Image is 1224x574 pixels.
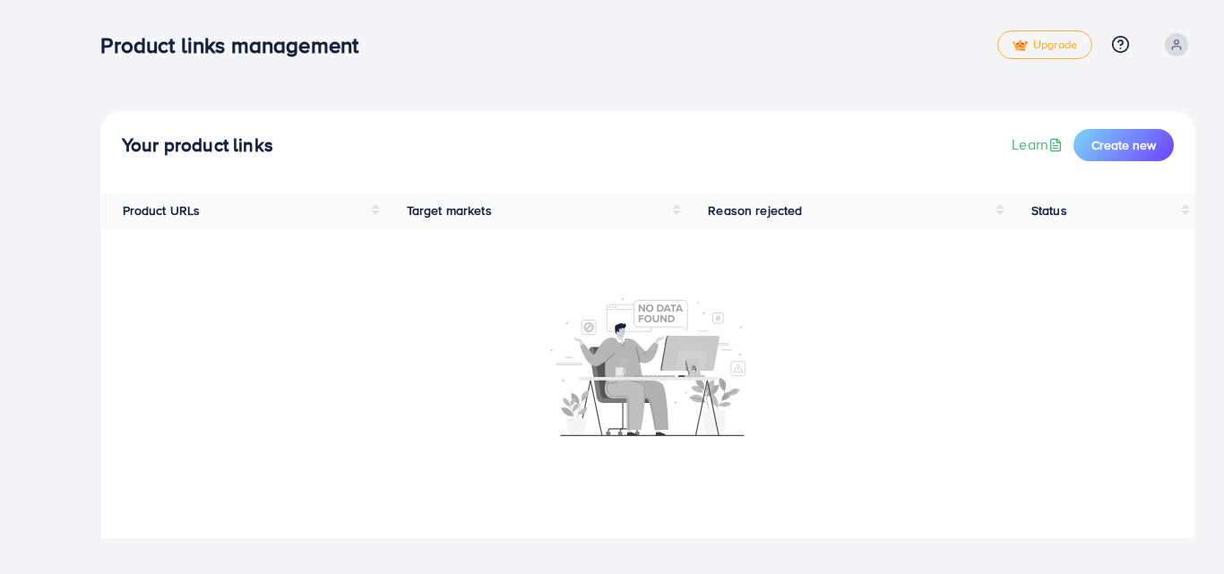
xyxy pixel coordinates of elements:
button: Create new [1073,129,1174,161]
h3: Product links management [100,32,373,58]
span: Reason rejected [708,201,802,219]
span: Status [1031,201,1067,219]
span: Upgrade [1013,39,1077,52]
a: tickUpgrade [997,30,1092,59]
h4: Your product links [122,134,273,157]
img: tick [1013,39,1028,52]
a: Learn [1012,134,1066,155]
span: Product URLs [123,201,201,219]
span: Create new [1091,136,1156,154]
span: Target markets [407,201,492,219]
img: No account [550,296,746,436]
